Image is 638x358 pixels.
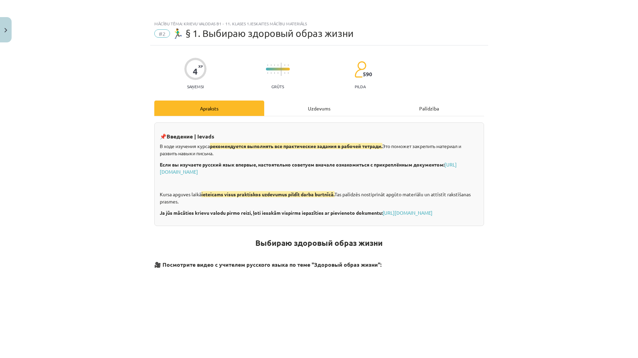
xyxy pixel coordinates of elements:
[160,161,457,175] a: [URL][DOMAIN_NAME]
[154,261,382,268] strong: 🎥 Посмотрите видео с учителем русского языка по теме "Здоровый образ жизни":
[172,28,354,39] span: 🏃‍♂️ § 1. Выбираю здоровый образ жизни
[255,238,383,248] strong: Выбираю здоровый образ жизни
[193,67,198,76] div: 4
[374,101,484,116] div: Palīdzība
[355,84,366,89] p: pilda
[288,72,288,74] img: icon-short-line-57e1e144782c952c97e751825c79c345078a6d821885a25fce030b3d8c18986b.svg
[284,64,285,66] img: icon-short-line-57e1e144782c952c97e751825c79c345078a6d821885a25fce030b3d8c18986b.svg
[160,143,479,157] p: В ходе изучения курса Это поможет закрепить материал и развить навыки письма.
[201,191,335,197] span: ieteicams visus praktiskos uzdevumus pildīt darba burtnīcā.
[274,72,275,74] img: icon-short-line-57e1e144782c952c97e751825c79c345078a6d821885a25fce030b3d8c18986b.svg
[210,143,382,149] span: рекомендуется выполнять все практические задания в рабочей тетради.
[154,29,170,38] span: #2
[271,84,284,89] p: Grūts
[267,64,268,66] img: icon-short-line-57e1e144782c952c97e751825c79c345078a6d821885a25fce030b3d8c18986b.svg
[267,72,268,74] img: icon-short-line-57e1e144782c952c97e751825c79c345078a6d821885a25fce030b3d8c18986b.svg
[160,210,383,216] strong: Ja jūs mācāties krievu valodu pirmo reizi, ļoti iesakām vispirms iepazīties ar pievienoto dokumentu:
[274,64,275,66] img: icon-short-line-57e1e144782c952c97e751825c79c345078a6d821885a25fce030b3d8c18986b.svg
[154,101,264,116] div: Apraksts
[354,61,366,78] img: students-c634bb4e5e11cddfef0936a35e636f08e4e9abd3cc4e673bd6f9a4125e45ecb1.svg
[160,191,479,205] p: Kursa apguves laikā Tas palīdzēs nostiprināt apgūto materiālu un attīstīt rakstīšanas prasmes.
[160,161,444,168] strong: Если вы изучаете русский язык впервые, настоятельно советуем вначале ознакомиться с прикреплённым...
[184,84,207,89] p: Saņemsi
[167,133,214,140] strong: Введение | Ievads
[264,101,374,116] div: Uzdevums
[281,63,282,76] img: icon-long-line-d9ea69661e0d244f92f715978eff75569469978d946b2353a9bb055b3ed8787d.svg
[160,128,479,141] h3: 📌
[154,21,484,26] div: Mācību tēma: Krievu valodas b1 - 11. klases 1.ieskaites mācību materiāls
[363,71,372,77] span: 590
[288,64,288,66] img: icon-short-line-57e1e144782c952c97e751825c79c345078a6d821885a25fce030b3d8c18986b.svg
[198,64,203,68] span: XP
[284,72,285,74] img: icon-short-line-57e1e144782c952c97e751825c79c345078a6d821885a25fce030b3d8c18986b.svg
[4,28,7,32] img: icon-close-lesson-0947bae3869378f0d4975bcd49f059093ad1ed9edebbc8119c70593378902aed.svg
[383,210,433,216] a: [URL][DOMAIN_NAME]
